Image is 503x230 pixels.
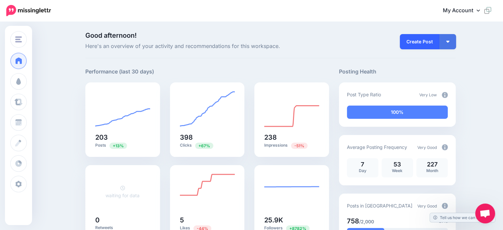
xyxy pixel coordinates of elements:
p: Average Posting Frequency [347,143,407,151]
span: /2,000 [359,219,374,224]
img: Missinglettr [6,5,51,16]
p: Impressions [264,142,319,149]
img: info-circle-grey.png [442,203,448,209]
p: Posts in [GEOGRAPHIC_DATA] [347,202,412,209]
span: Month [426,168,438,173]
img: info-circle-grey.png [442,92,448,98]
span: Very Good [417,204,437,208]
h5: 203 [95,134,150,141]
img: info-circle-grey.png [442,144,448,150]
span: Previous period: 239 [195,143,213,149]
img: arrow-down-white.png [446,41,449,43]
div: 100% of your posts in the last 30 days have been from Drip Campaigns [347,106,448,119]
span: Week [392,168,402,173]
span: Good afternoon! [85,31,137,39]
p: Posts [95,142,150,149]
a: My Account [436,3,493,19]
h5: 238 [264,134,319,141]
a: Create Post [400,34,440,49]
p: 7 [350,161,375,167]
span: Previous period: 179 [109,143,127,149]
span: Previous period: 482 [291,143,308,149]
span: 758 [347,217,359,225]
a: Open chat [475,204,495,223]
p: 227 [420,161,444,167]
p: Post Type Ratio [347,91,381,98]
p: Clicks [180,142,235,149]
h5: 398 [180,134,235,141]
a: Tell us how we can improve [430,213,495,222]
h5: 25.9K [264,217,319,223]
span: Very Good [417,145,437,150]
a: waiting for data [105,185,140,198]
h5: Performance (last 30 days) [85,68,154,76]
span: Here's an overview of your activity and recommendations for this workspace. [85,42,329,51]
img: menu.png [15,36,22,42]
h5: Posting Health [339,68,456,76]
h5: 5 [180,217,235,223]
span: Very Low [419,92,437,97]
span: Day [359,168,366,173]
p: 53 [385,161,410,167]
h5: 0 [95,217,150,223]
